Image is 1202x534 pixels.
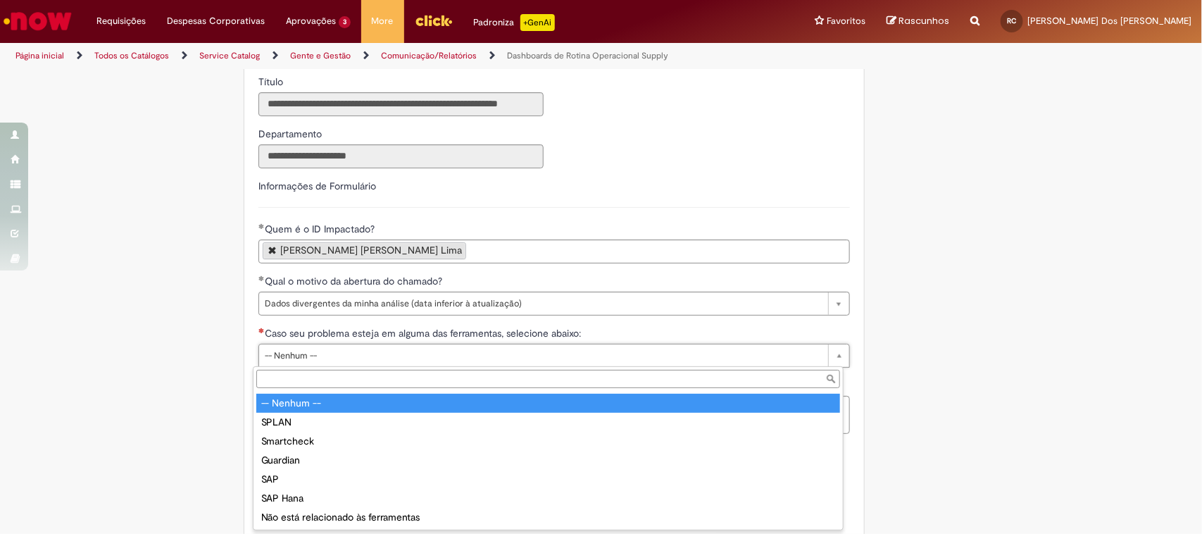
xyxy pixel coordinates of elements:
div: SPLAN [256,413,840,432]
div: Smartcheck [256,432,840,451]
div: Não está relacionado às ferramentas [256,508,840,527]
div: Guardian [256,451,840,470]
div: -- Nenhum -- [256,394,840,413]
div: SAP Hana [256,489,840,508]
ul: Caso seu problema esteja em alguma das ferramentas, selecione abaixo: [253,391,843,530]
div: SAP [256,470,840,489]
